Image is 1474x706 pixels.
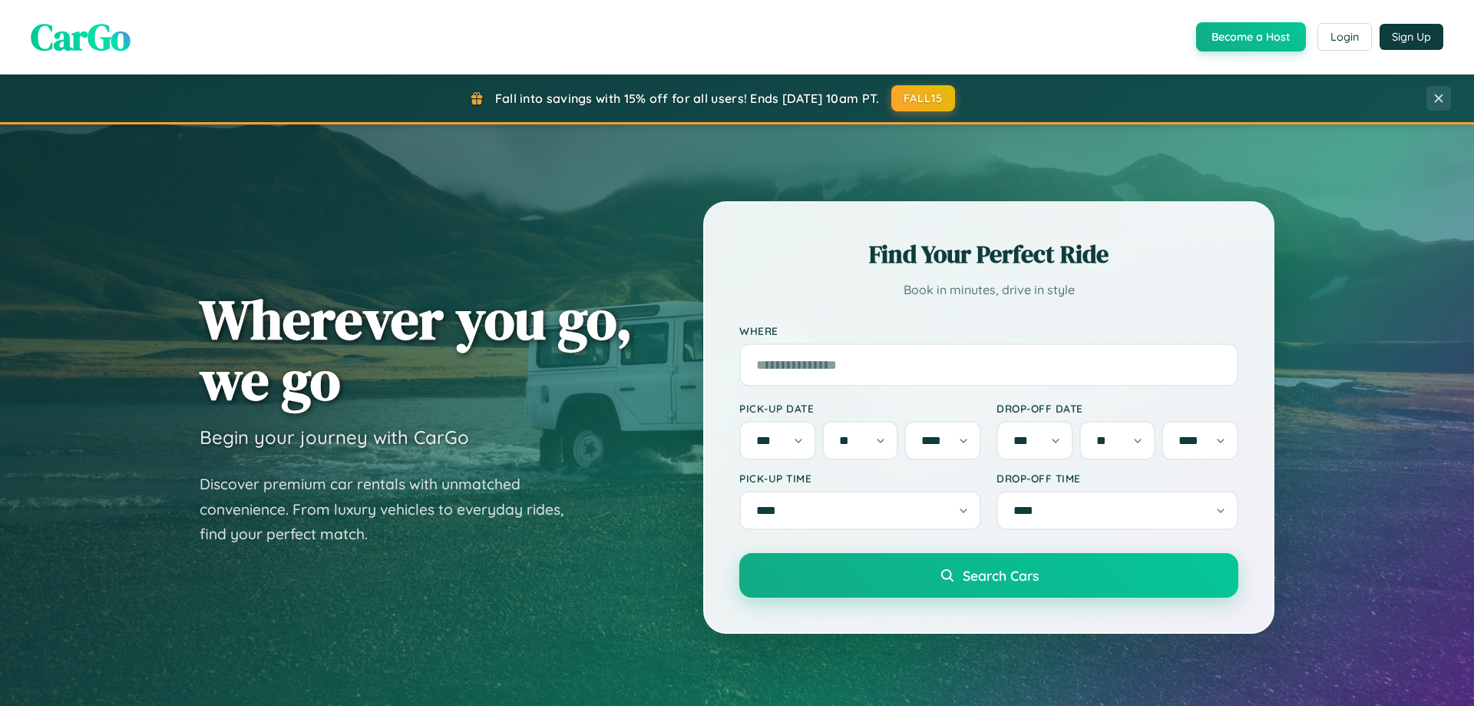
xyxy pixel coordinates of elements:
label: Where [739,324,1238,337]
h2: Find Your Perfect Ride [739,237,1238,271]
p: Discover premium car rentals with unmatched convenience. From luxury vehicles to everyday rides, ... [200,472,583,547]
button: Become a Host [1196,22,1306,51]
button: FALL15 [891,85,956,111]
label: Pick-up Time [739,472,981,485]
label: Pick-up Date [739,402,981,415]
button: Login [1317,23,1372,51]
button: Sign Up [1380,24,1443,50]
button: Search Cars [739,553,1238,598]
span: Search Cars [963,567,1039,584]
label: Drop-off Date [996,402,1238,415]
p: Book in minutes, drive in style [739,279,1238,301]
h1: Wherever you go, we go [200,289,633,410]
span: CarGo [31,12,131,62]
h3: Begin your journey with CarGo [200,426,469,449]
span: Fall into savings with 15% off for all users! Ends [DATE] 10am PT. [495,91,880,106]
label: Drop-off Time [996,472,1238,485]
